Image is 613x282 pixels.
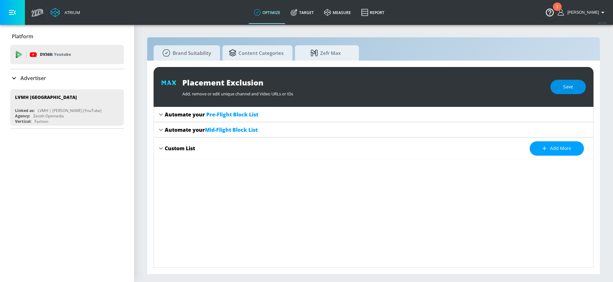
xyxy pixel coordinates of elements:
[10,27,124,45] div: Platform
[550,80,586,94] button: Save
[541,3,559,21] button: Open Resource Center, 1 new notification
[205,126,258,133] span: Mid-Flight Block List
[182,77,544,88] div: Placement Exclusion
[40,51,71,58] p: DV360:
[154,137,593,160] div: Custom ListAdd more
[598,21,607,25] span: v 4.19.0
[20,75,46,82] p: Advertiser
[160,45,211,61] span: Brand Suitability
[15,108,34,113] div: Linked as:
[301,45,350,61] span: Zefr Max
[563,83,573,91] span: Save
[50,8,80,17] a: Atrium
[356,1,390,24] a: Report
[530,141,584,156] button: Add more
[558,9,607,16] button: [PERSON_NAME]
[165,145,195,152] div: Custom List
[154,122,593,137] div: Automate yourMid-Flight Block List
[12,33,33,40] p: Platform
[165,126,258,133] div: Automate your
[34,119,48,124] div: Fashion
[10,69,124,87] div: Advertiser
[10,45,124,64] div: DV360: Youtube
[10,89,124,126] div: LVMH [GEOGRAPHIC_DATA]Linked as:LVMH | [PERSON_NAME] (YouTube)Agency:Zenith OptimediaVertical:Fas...
[319,1,356,24] a: measure
[15,94,77,100] div: LVMH [GEOGRAPHIC_DATA]
[542,145,571,152] span: Add more
[249,1,285,24] a: optimize
[285,1,319,24] a: Target
[182,88,544,97] div: Add, remove or edit unique channel and Video URLs or IDs
[556,7,558,15] div: 1
[15,119,31,124] div: Vertical:
[206,111,258,118] span: Pre-Flight Block List
[229,45,284,61] span: Content Categories
[33,113,64,119] div: Zenith Optimedia
[54,51,71,58] p: Youtube
[15,113,30,119] div: Agency:
[62,10,80,15] div: Atrium
[38,108,102,113] div: LVMH | [PERSON_NAME] (YouTube)
[565,10,599,15] span: login as: anthony.rios@zefr.com
[154,107,593,122] div: Automate your Pre-Flight Block List
[165,111,258,118] div: Automate your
